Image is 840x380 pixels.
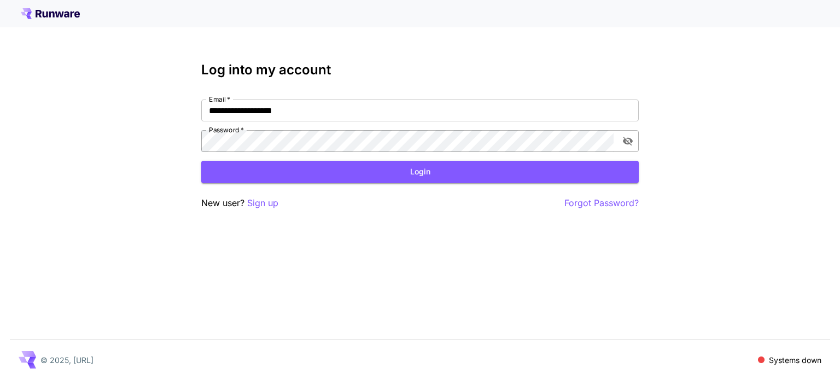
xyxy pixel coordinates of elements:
h3: Log into my account [201,62,639,78]
label: Password [209,125,244,135]
label: Email [209,95,230,104]
button: toggle password visibility [618,131,638,151]
p: © 2025, [URL] [40,354,94,366]
button: Sign up [247,196,278,210]
button: Login [201,161,639,183]
p: New user? [201,196,278,210]
p: Systems down [769,354,821,366]
button: Forgot Password? [564,196,639,210]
